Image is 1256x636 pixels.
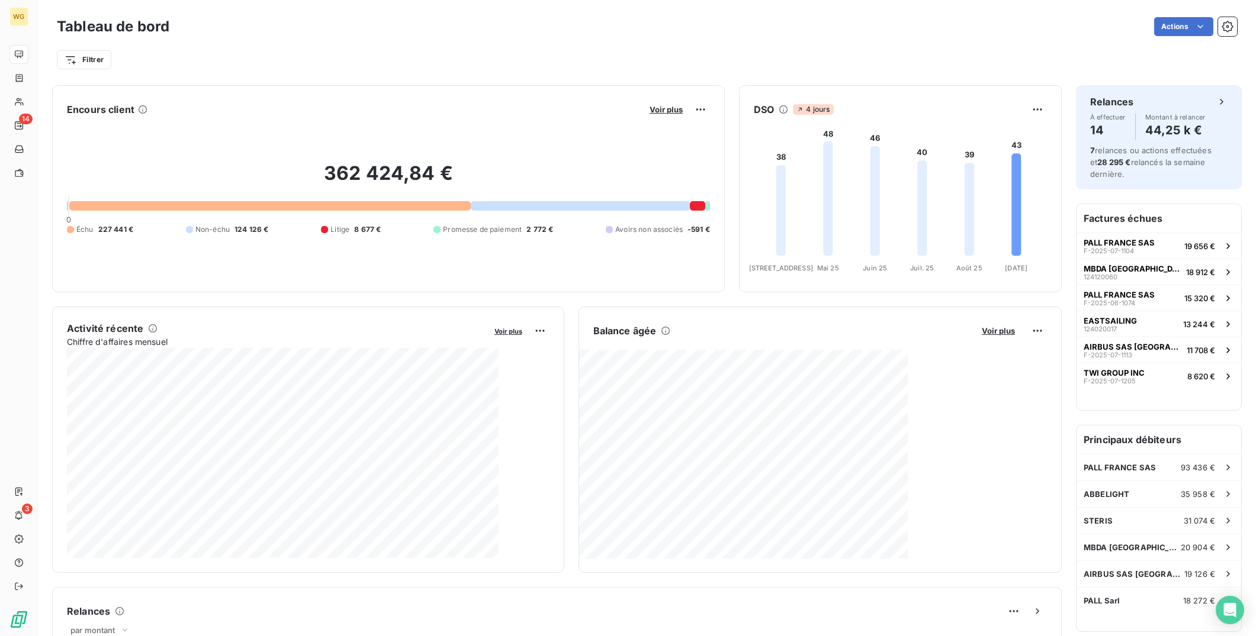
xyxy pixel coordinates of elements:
h6: Principaux débiteurs [1077,425,1241,454]
h4: 44,25 k € [1145,121,1206,140]
span: Voir plus [982,326,1015,335]
button: EASTSAILING12402001713 244 € [1077,311,1241,337]
span: 93 436 € [1181,463,1215,472]
span: 8 620 € [1187,372,1215,381]
span: AIRBUS SAS [GEOGRAPHIC_DATA] [1084,569,1184,579]
tspan: Juil. 25 [910,264,934,272]
button: PALL FRANCE SASF-2025-07-110419 656 € [1077,233,1241,259]
span: AIRBUS SAS [GEOGRAPHIC_DATA] [1084,342,1182,351]
h6: Factures échues [1077,204,1241,233]
span: F-2025-07-1104 [1084,247,1134,254]
button: Voir plus [646,104,686,115]
span: STERIS [1084,516,1113,525]
span: Montant à relancer [1145,114,1206,121]
span: 18 912 € [1186,267,1215,277]
span: 124120060 [1084,273,1117,280]
span: Promesse de paiement [443,224,522,235]
button: AIRBUS SAS [GEOGRAPHIC_DATA]F-2025-07-111311 708 € [1077,337,1241,363]
span: 20 904 € [1181,543,1215,552]
span: 11 708 € [1187,346,1215,355]
span: 13 244 € [1183,319,1215,329]
span: PALL Sarl [1084,596,1120,605]
span: PALL FRANCE SAS [1084,463,1156,472]
span: PALL FRANCE SAS [1084,238,1155,247]
span: 28 295 € [1097,157,1130,167]
h6: Encours client [67,102,134,117]
span: 14 [19,114,33,124]
span: F-2025-06-1074 [1084,299,1135,306]
button: Voir plus [978,325,1019,336]
span: 124 126 € [235,224,268,235]
span: Voir plus [494,327,522,335]
span: par montant [70,625,115,635]
span: 31 074 € [1184,516,1215,525]
h6: Relances [1090,95,1133,109]
img: Logo LeanPay [9,610,28,629]
span: ABBELIGHT [1084,489,1129,499]
button: PALL FRANCE SASF-2025-06-107415 320 € [1077,285,1241,311]
span: relances ou actions effectuées et relancés la semaine dernière. [1090,146,1212,179]
h6: Relances [67,604,110,618]
span: 15 320 € [1184,293,1215,303]
span: 19 656 € [1184,241,1215,251]
span: 0 [66,215,71,224]
span: Voir plus [650,105,683,114]
div: Open Intercom Messenger [1216,596,1244,624]
h4: 14 [1090,121,1126,140]
span: 2 772 € [526,224,553,235]
span: Chiffre d'affaires mensuel [67,335,486,348]
span: 7 [1090,146,1095,155]
span: MBDA [GEOGRAPHIC_DATA] [1084,543,1181,552]
tspan: [STREET_ADDRESS] [749,264,813,272]
span: 8 677 € [354,224,381,235]
tspan: [DATE] [1005,264,1027,272]
h6: Activité récente [67,321,143,335]
span: F-2025-07-1205 [1084,377,1136,385]
span: 35 958 € [1181,489,1215,499]
span: F-2025-07-1113 [1084,351,1132,359]
tspan: Mai 25 [817,264,839,272]
span: MBDA [GEOGRAPHIC_DATA] [1084,264,1181,273]
span: Litige [330,224,349,235]
span: 18 272 € [1183,596,1215,605]
h6: DSO [754,102,774,117]
button: MBDA [GEOGRAPHIC_DATA]12412006018 912 € [1077,259,1241,285]
button: TWI GROUP INCF-2025-07-12058 620 € [1077,363,1241,389]
h2: 362 424,84 € [67,162,710,197]
span: Non-échu [195,224,230,235]
div: WG [9,7,28,26]
h6: Balance âgée [593,324,657,338]
span: Échu [76,224,94,235]
span: TWI GROUP INC [1084,368,1145,377]
span: EASTSAILING [1084,316,1137,325]
tspan: Août 25 [956,264,982,272]
span: 19 126 € [1184,569,1215,579]
h3: Tableau de bord [57,16,169,37]
span: 3 [22,503,33,514]
tspan: Juin 25 [863,264,887,272]
span: Avoirs non associés [615,224,683,235]
span: PALL FRANCE SAS [1084,290,1155,299]
span: 124020017 [1084,325,1117,332]
span: 227 441 € [98,224,133,235]
button: Voir plus [491,325,526,336]
span: 4 jours [793,104,833,115]
button: Actions [1154,17,1213,36]
span: -591 € [688,224,710,235]
button: Filtrer [57,50,111,69]
span: À effectuer [1090,114,1126,121]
